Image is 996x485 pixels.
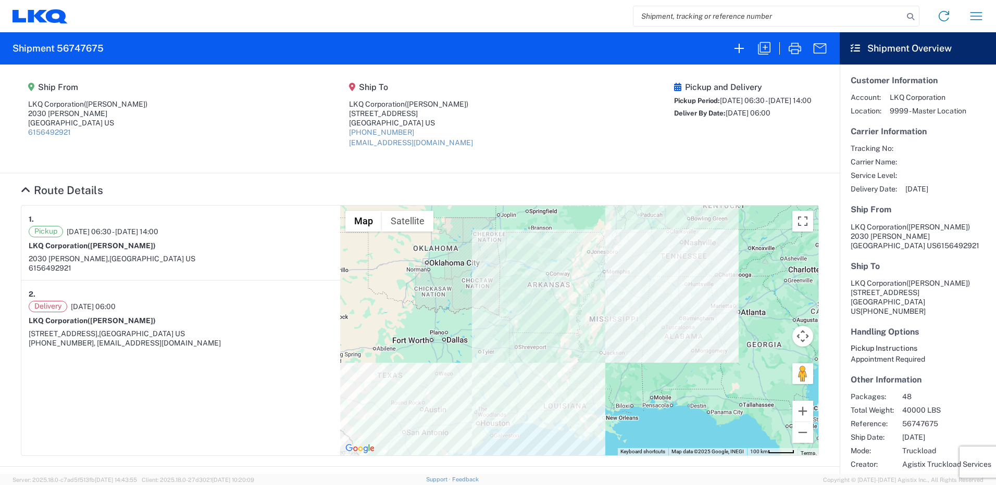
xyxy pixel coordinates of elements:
[726,109,770,117] span: [DATE] 06:00
[851,261,985,271] h5: Ship To
[902,446,991,455] span: Truckload
[792,422,813,443] button: Zoom out
[29,226,63,237] span: Pickup
[29,263,333,273] div: 6156492921
[29,288,35,301] strong: 2.
[29,316,156,325] strong: LKQ Corporation
[28,82,147,92] h5: Ship From
[902,405,991,415] span: 40000 LBS
[851,222,985,250] address: [GEOGRAPHIC_DATA] US
[792,401,813,422] button: Zoom in
[720,96,812,105] span: [DATE] 06:30 - [DATE] 14:00
[633,6,903,26] input: Shipment, tracking or reference number
[99,329,185,338] span: [GEOGRAPHIC_DATA] US
[13,477,137,483] span: Server: 2025.18.0-c7ad5f513fb
[84,100,147,108] span: ([PERSON_NAME])
[851,184,897,194] span: Delivery Date:
[905,184,928,194] span: [DATE]
[382,211,433,232] button: Show satellite imagery
[851,327,985,337] h5: Handling Options
[71,302,116,311] span: [DATE] 06:00
[345,211,382,232] button: Show street map
[851,460,894,469] span: Creator:
[851,144,897,153] span: Tracking No:
[349,128,414,136] a: [PHONE_NUMBER]
[674,97,720,105] span: Pickup Period:
[851,344,985,353] h6: Pickup Instructions
[747,448,798,455] button: Map Scale: 100 km per 47 pixels
[851,419,894,428] span: Reference:
[823,475,983,484] span: Copyright © [DATE]-[DATE] Agistix Inc., All Rights Reserved
[851,375,985,385] h5: Other Information
[674,109,726,117] span: Deliver By Date:
[902,392,991,401] span: 48
[28,128,71,136] a: 6156492921
[902,460,991,469] span: Agistix Truckload Services
[29,241,156,250] strong: LKQ Corporation
[801,450,815,456] a: Terms
[851,126,985,136] h5: Carrier Information
[29,301,67,312] span: Delivery
[851,75,985,85] h5: Customer Information
[851,93,881,102] span: Account:
[851,392,894,401] span: Packages:
[840,32,996,65] header: Shipment Overview
[212,477,254,483] span: [DATE] 10:20:09
[851,354,985,364] div: Appointment Required
[29,329,99,338] span: [STREET_ADDRESS],
[349,82,473,92] h5: Ship To
[29,338,333,348] div: [PHONE_NUMBER], [EMAIL_ADDRESS][DOMAIN_NAME]
[890,106,966,116] span: 9999 - Master Location
[861,307,926,315] span: [PHONE_NUMBER]
[902,419,991,428] span: 56747675
[851,405,894,415] span: Total Weight:
[405,100,468,108] span: ([PERSON_NAME])
[426,476,452,482] a: Support
[851,223,906,231] span: LKQ Corporation
[792,326,813,347] button: Map camera controls
[95,477,137,483] span: [DATE] 14:43:55
[906,223,970,231] span: ([PERSON_NAME])
[902,432,991,442] span: [DATE]
[28,99,147,109] div: LKQ Corporation
[851,279,970,297] span: LKQ Corporation [STREET_ADDRESS]
[29,254,109,263] span: 2030 [PERSON_NAME],
[906,279,970,287] span: ([PERSON_NAME])
[28,118,147,127] div: [GEOGRAPHIC_DATA] US
[671,449,744,454] span: Map data ©2025 Google, INEGI
[88,241,156,250] span: ([PERSON_NAME])
[890,93,966,102] span: LKQ Corporation
[67,227,158,236] span: [DATE] 06:30 - [DATE] 14:00
[851,446,894,455] span: Mode:
[109,254,195,263] span: [GEOGRAPHIC_DATA] US
[349,138,473,147] a: [EMAIL_ADDRESS][DOMAIN_NAME]
[349,109,473,118] div: [STREET_ADDRESS]
[851,278,985,316] address: [GEOGRAPHIC_DATA] US
[851,106,881,116] span: Location:
[29,213,34,226] strong: 1.
[620,448,665,455] button: Keyboard shortcuts
[750,449,768,454] span: 100 km
[851,171,897,180] span: Service Level:
[343,442,377,455] a: Open this area in Google Maps (opens a new window)
[792,211,813,232] button: Toggle fullscreen view
[937,241,979,250] span: 6156492921
[343,442,377,455] img: Google
[851,157,897,167] span: Carrier Name:
[21,184,103,197] a: Hide Details
[452,476,479,482] a: Feedback
[13,42,104,55] h2: Shipment 56747675
[349,118,473,127] div: [GEOGRAPHIC_DATA] US
[792,363,813,384] button: Drag Pegman onto the map to open Street View
[851,205,985,214] h5: Ship From
[349,99,473,109] div: LKQ Corporation
[851,432,894,442] span: Ship Date:
[674,82,812,92] h5: Pickup and Delivery
[142,477,254,483] span: Client: 2025.18.0-27d3021
[28,109,147,118] div: 2030 [PERSON_NAME]
[851,232,930,240] span: 2030 [PERSON_NAME]
[88,316,156,325] span: ([PERSON_NAME])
